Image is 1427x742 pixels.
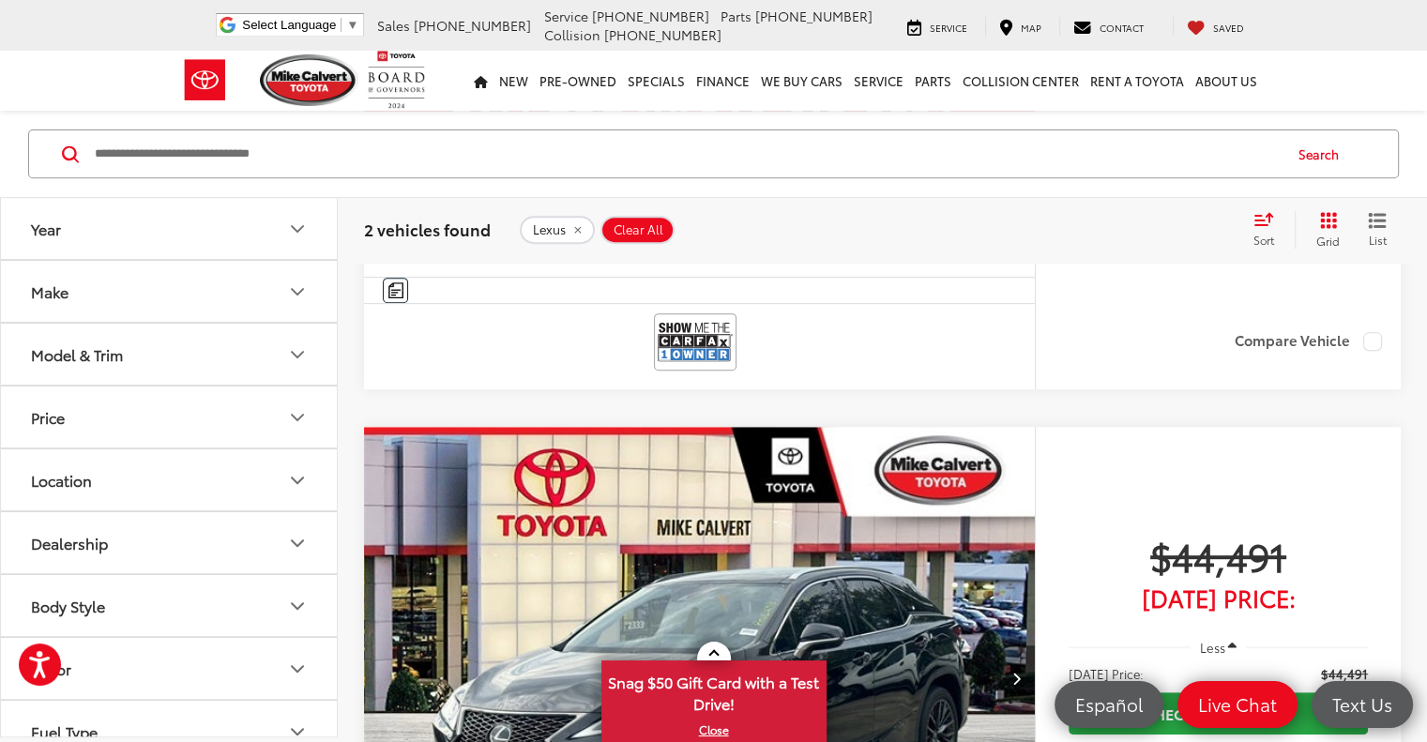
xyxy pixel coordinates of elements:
[31,597,105,614] div: Body Style
[1199,639,1224,656] span: Less
[1,638,339,699] button: ColorColor
[1173,17,1258,36] a: My Saved Vehicles
[592,7,709,25] span: [PHONE_NUMBER]
[1,261,339,322] button: MakeMake
[658,317,733,367] img: View CARFAX report
[1354,211,1401,249] button: List View
[604,25,721,44] span: [PHONE_NUMBER]
[893,17,981,36] a: Service
[1244,211,1295,249] button: Select sort value
[414,16,531,35] span: [PHONE_NUMBER]
[93,131,1281,176] input: Search by Make, Model, or Keyword
[1191,630,1247,664] button: Less
[1177,681,1298,728] a: Live Chat
[1055,681,1163,728] a: Español
[997,645,1035,711] button: Next image
[1312,681,1413,728] a: Text Us
[1085,51,1190,111] a: Rent a Toyota
[520,216,595,244] button: remove Lexus
[242,18,358,32] a: Select Language​
[1066,692,1152,716] span: Español
[544,7,588,25] span: Service
[622,51,691,111] a: Specials
[260,54,359,106] img: Mike Calvert Toyota
[1189,692,1286,716] span: Live Chat
[1368,232,1387,248] span: List
[603,662,825,719] span: Snag $50 Gift Card with a Test Drive!
[755,51,848,111] a: WE BUY CARS
[1,512,339,573] button: DealershipDealership
[286,595,309,617] div: Body Style
[1,324,339,385] button: Model & TrimModel & Trim
[242,18,336,32] span: Select Language
[533,222,566,237] span: Lexus
[600,216,675,244] button: Clear All
[1316,233,1340,249] span: Grid
[691,51,755,111] a: Finance
[31,282,68,300] div: Make
[286,406,309,429] div: Price
[1059,17,1158,36] a: Contact
[31,471,92,489] div: Location
[930,21,967,35] span: Service
[1,449,339,510] button: LocationLocation
[31,220,61,237] div: Year
[957,51,1085,111] a: Collision Center
[31,345,123,363] div: Model & Trim
[364,218,491,240] span: 2 vehicles found
[544,25,600,44] span: Collision
[985,17,1055,36] a: Map
[1321,664,1368,683] span: $44,491
[383,278,408,303] button: Comments
[1,386,339,447] button: PricePrice
[1253,232,1274,248] span: Sort
[286,218,309,240] div: Year
[1,575,339,636] button: Body StyleBody Style
[377,16,410,35] span: Sales
[909,51,957,111] a: Parts
[493,51,534,111] a: New
[1100,21,1144,35] span: Contact
[31,534,108,552] div: Dealership
[1,198,339,259] button: YearYear
[848,51,909,111] a: Service
[31,722,98,740] div: Fuel Type
[286,343,309,366] div: Model & Trim
[1323,692,1402,716] span: Text Us
[1235,332,1382,351] label: Compare Vehicle
[1021,21,1041,35] span: Map
[534,51,622,111] a: Pre-Owned
[1069,588,1368,607] span: [DATE] Price:
[1069,532,1368,579] span: $44,491
[468,51,493,111] a: Home
[31,408,65,426] div: Price
[341,18,342,32] span: ​
[346,18,358,32] span: ▼
[286,532,309,554] div: Dealership
[1213,21,1244,35] span: Saved
[170,50,240,111] img: Toyota
[721,7,751,25] span: Parts
[286,469,309,492] div: Location
[614,222,663,237] span: Clear All
[388,282,403,298] img: Comments
[286,658,309,680] div: Color
[1281,130,1366,177] button: Search
[755,7,873,25] span: [PHONE_NUMBER]
[1190,51,1263,111] a: About Us
[286,280,309,303] div: Make
[1295,211,1354,249] button: Grid View
[1069,664,1144,683] span: [DATE] Price:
